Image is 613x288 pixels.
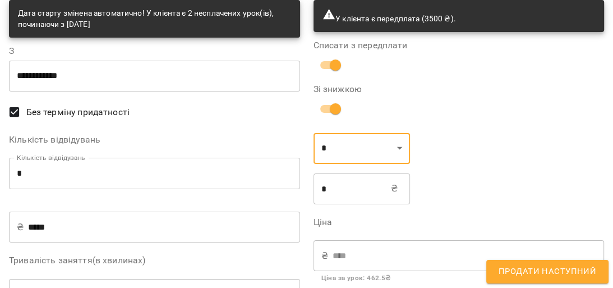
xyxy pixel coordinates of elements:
span: Без терміну придатності [26,106,130,119]
label: Ціна [314,218,605,227]
p: ₴ [321,249,328,263]
label: Зі знижкою [314,85,411,94]
label: З [9,47,300,56]
label: Тривалість заняття(в хвилинах) [9,256,300,265]
label: Кількість відвідувань [9,135,300,144]
span: У клієнта є передплата (3500 ₴). [322,14,456,23]
button: Продати наступний [486,260,609,284]
span: Продати наступний [499,264,596,279]
label: Списати з передплати [314,41,605,50]
p: ₴ [391,182,398,195]
b: Ціна за урок : 462.5 ₴ [321,274,391,282]
div: Дата старту змінена автоматично! У клієнта є 2 несплачених урок(ів), починаючи з [DATE] [18,3,291,34]
p: ₴ [17,221,24,234]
